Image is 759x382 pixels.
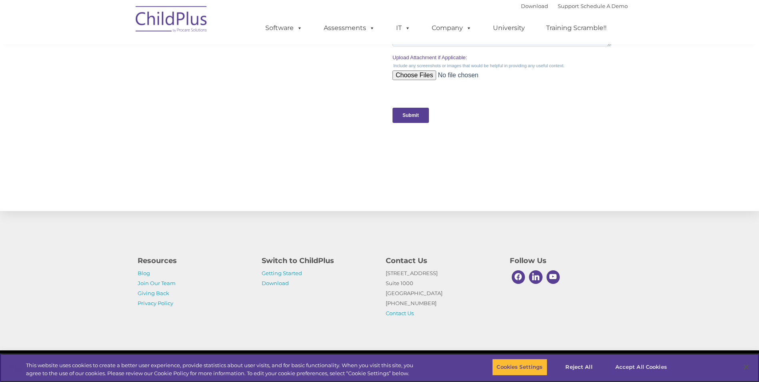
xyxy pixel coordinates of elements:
[521,3,548,9] a: Download
[138,290,169,296] a: Giving Back
[262,280,289,286] a: Download
[111,53,136,59] span: Last name
[262,270,302,276] a: Getting Started
[138,300,173,306] a: Privacy Policy
[558,3,579,9] a: Support
[611,359,671,376] button: Accept All Cookies
[111,86,145,92] span: Phone number
[262,255,374,266] h4: Switch to ChildPlus
[492,359,547,376] button: Cookies Settings
[257,20,310,36] a: Software
[26,362,417,377] div: This website uses cookies to create a better user experience, provide statistics about user visit...
[388,20,419,36] a: IT
[485,20,533,36] a: University
[527,268,545,286] a: Linkedin
[386,310,414,316] a: Contact Us
[521,3,628,9] font: |
[138,255,250,266] h4: Resources
[545,268,562,286] a: Youtube
[138,270,150,276] a: Blog
[581,3,628,9] a: Schedule A Demo
[138,280,176,286] a: Join Our Team
[386,255,498,266] h4: Contact Us
[510,255,622,266] h4: Follow Us
[510,268,527,286] a: Facebook
[737,358,755,376] button: Close
[132,0,212,40] img: ChildPlus by Procare Solutions
[424,20,480,36] a: Company
[538,20,615,36] a: Training Scramble!!
[316,20,383,36] a: Assessments
[386,268,498,318] p: [STREET_ADDRESS] Suite 1000 [GEOGRAPHIC_DATA] [PHONE_NUMBER]
[554,359,604,376] button: Reject All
